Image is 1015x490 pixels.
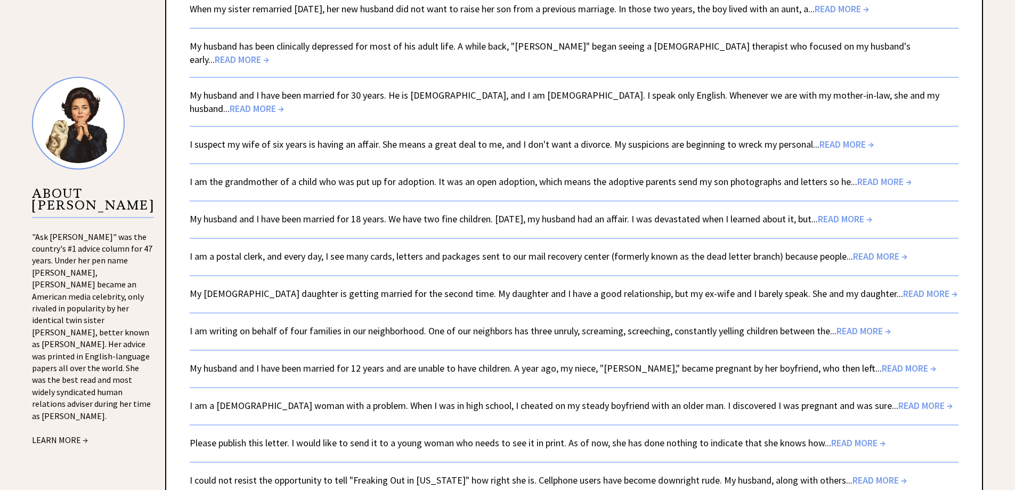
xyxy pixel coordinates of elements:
[215,53,269,66] span: READ MORE →
[190,89,939,115] a: My husband and I have been married for 30 years. He is [DEMOGRAPHIC_DATA], and I am [DEMOGRAPHIC_...
[190,399,953,412] a: I am a [DEMOGRAPHIC_DATA] woman with a problem. When I was in high school, I cheated on my steady...
[190,250,907,262] a: I am a postal clerk, and every day, I see many cards, letters and packages sent to our mail recov...
[815,3,869,15] span: READ MORE →
[32,231,154,447] div: "Ask [PERSON_NAME]" was the country's #1 advice column for 47 years. Under her pen name [PERSON_N...
[190,362,936,374] a: My husband and I have been married for 12 years and are unable to have children. A year ago, my n...
[831,437,886,449] span: READ MORE →
[190,474,907,486] a: I could not resist the opportunity to tell "Freaking Out in [US_STATE]" how right she is. Cellpho...
[190,325,891,337] a: I am writing on behalf of four families in our neighborhood. One of our neighbors has three unrul...
[190,138,874,150] a: I suspect my wife of six years is having an affair. She means a great deal to me, and I don't wan...
[857,175,912,188] span: READ MORE →
[190,287,957,300] a: My [DEMOGRAPHIC_DATA] daughter is getting married for the second time. My daughter and I have a g...
[32,77,125,170] img: Ann8%20v2%20small.png
[230,102,284,115] span: READ MORE →
[852,474,907,486] span: READ MORE →
[903,287,957,300] span: READ MORE →
[837,325,891,337] span: READ MORE →
[32,435,88,445] a: LEARN MORE →
[190,3,869,15] a: When my sister remarried [DATE], her new husband did not want to raise her son from a previous ma...
[190,40,911,66] a: My husband has been clinically depressed for most of his adult life. A while back, "[PERSON_NAME]...
[190,213,872,225] a: My husband and I have been married for 18 years. We have two fine children. [DATE], my husband ha...
[190,437,886,449] a: Please publish this letter. I would like to send it to a young woman who needs to see it in print...
[898,399,953,412] span: READ MORE →
[32,188,154,218] p: ABOUT [PERSON_NAME]
[853,250,907,262] span: READ MORE →
[818,213,872,225] span: READ MORE →
[190,175,912,188] a: I am the grandmother of a child who was put up for adoption. It was an open adoption, which means...
[819,138,874,150] span: READ MORE →
[882,362,936,374] span: READ MORE →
